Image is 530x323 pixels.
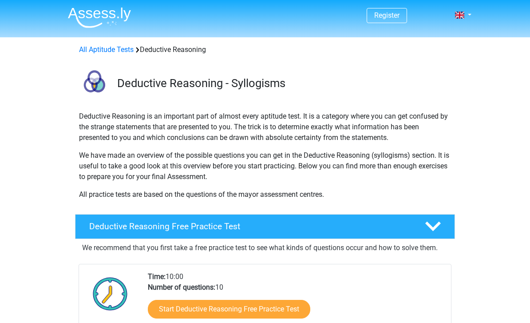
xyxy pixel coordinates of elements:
[117,76,448,90] h3: Deductive Reasoning - Syllogisms
[148,300,310,319] a: Start Deductive Reasoning Free Practice Test
[79,45,134,54] a: All Aptitude Tests
[68,7,131,28] img: Assessly
[79,111,451,143] p: Deductive Reasoning is an important part of almost every aptitude test. It is a category where yo...
[89,221,411,231] h4: Deductive Reasoning Free Practice Test
[79,189,451,200] p: All practice tests are based on the questions of the mayor assessment centres.
[75,44,455,55] div: Deductive Reasoning
[79,150,451,182] p: We have made an overview of the possible questions you can get in the Deductive Reasoning (syllog...
[71,214,459,239] a: Deductive Reasoning Free Practice Test
[374,11,399,20] a: Register
[148,272,166,281] b: Time:
[148,283,215,291] b: Number of questions:
[82,243,448,253] p: We recommend that you first take a free practice test to see what kinds of questions occur and ho...
[75,66,113,104] img: deductive reasoning
[88,271,133,316] img: Clock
